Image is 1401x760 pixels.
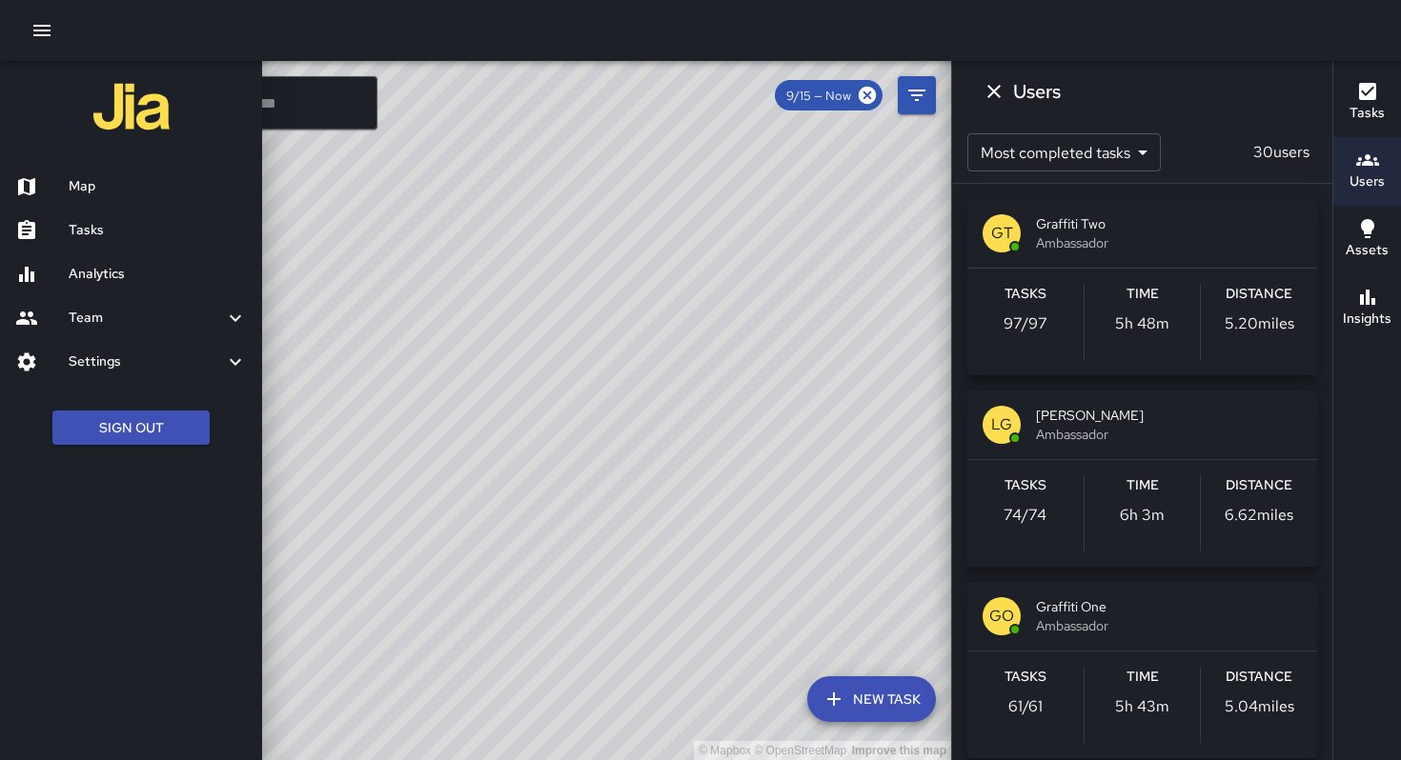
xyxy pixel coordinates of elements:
h6: Team [69,308,224,329]
p: 5h 48m [1115,312,1169,335]
p: GO [989,605,1014,628]
span: [PERSON_NAME] [1036,406,1302,425]
h6: Tasks [1350,103,1385,124]
h6: Assets [1346,240,1389,261]
button: Sign Out [52,410,210,446]
h6: Tasks [69,220,247,241]
p: 6.62 miles [1225,504,1293,527]
h6: Users [1013,76,1061,107]
h6: Time [1127,284,1159,305]
h6: Tasks [1005,667,1046,688]
p: 6h 3m [1120,504,1165,527]
div: Most completed tasks [967,133,1161,171]
h6: Time [1127,667,1159,688]
h6: Insights [1343,309,1391,330]
span: Ambassador [1036,425,1302,444]
h6: Map [69,176,247,197]
h6: Distance [1226,475,1292,496]
span: Ambassador [1036,616,1302,635]
h6: Distance [1226,284,1292,305]
h6: Tasks [1005,475,1046,496]
span: Graffiti One [1036,597,1302,616]
p: 74 / 74 [1004,504,1046,527]
p: 5.04 miles [1225,695,1294,718]
button: New Task [807,676,936,722]
p: 97 / 97 [1004,312,1047,335]
h6: Tasks [1005,284,1046,305]
h6: Settings [69,351,224,372]
img: jia-logo [93,69,170,145]
h6: Distance [1226,667,1292,688]
button: Dismiss [975,72,1013,110]
p: 5h 43m [1115,695,1169,718]
h6: Time [1127,475,1159,496]
p: 5.20 miles [1225,312,1294,335]
span: Ambassador [1036,233,1302,252]
p: 30 users [1246,141,1317,164]
h6: Analytics [69,264,247,285]
p: GT [991,222,1013,245]
p: LG [991,413,1012,436]
h6: Users [1350,171,1385,192]
span: Graffiti Two [1036,214,1302,233]
p: 61 / 61 [1008,695,1043,718]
